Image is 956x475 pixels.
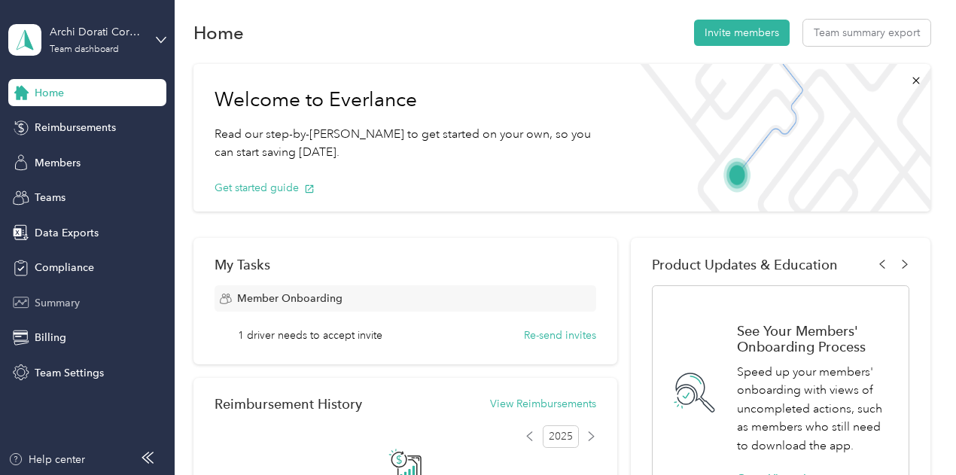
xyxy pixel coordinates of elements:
h1: Welcome to Everlance [215,88,607,112]
span: Member Onboarding [237,291,343,306]
button: View Reimbursements [490,396,596,412]
span: Members [35,155,81,171]
p: Speed up your members' onboarding with views of uncompleted actions, such as members who still ne... [737,363,893,455]
span: Teams [35,190,65,206]
h1: Home [193,25,244,41]
button: Get started guide [215,180,315,196]
h1: See Your Members' Onboarding Process [737,323,893,355]
span: Summary [35,295,80,311]
span: Compliance [35,260,94,276]
div: Archi Dorati Corporation [50,24,144,40]
button: Team summary export [803,20,930,46]
span: Product Updates & Education [652,257,838,273]
h2: Reimbursement History [215,396,362,412]
span: Reimbursements [35,120,116,135]
span: Data Exports [35,225,99,241]
span: 2025 [543,425,579,448]
span: Team Settings [35,365,104,381]
span: Home [35,85,64,101]
img: Welcome to everlance [629,64,930,212]
div: My Tasks [215,257,597,273]
span: 1 driver needs to accept invite [238,327,382,343]
button: Help center [8,452,85,467]
p: Read our step-by-[PERSON_NAME] to get started on your own, so you can start saving [DATE]. [215,125,607,162]
button: Re-send invites [524,327,596,343]
div: Team dashboard [50,45,119,54]
button: Invite members [694,20,790,46]
iframe: Everlance-gr Chat Button Frame [872,391,956,475]
span: Billing [35,330,66,346]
